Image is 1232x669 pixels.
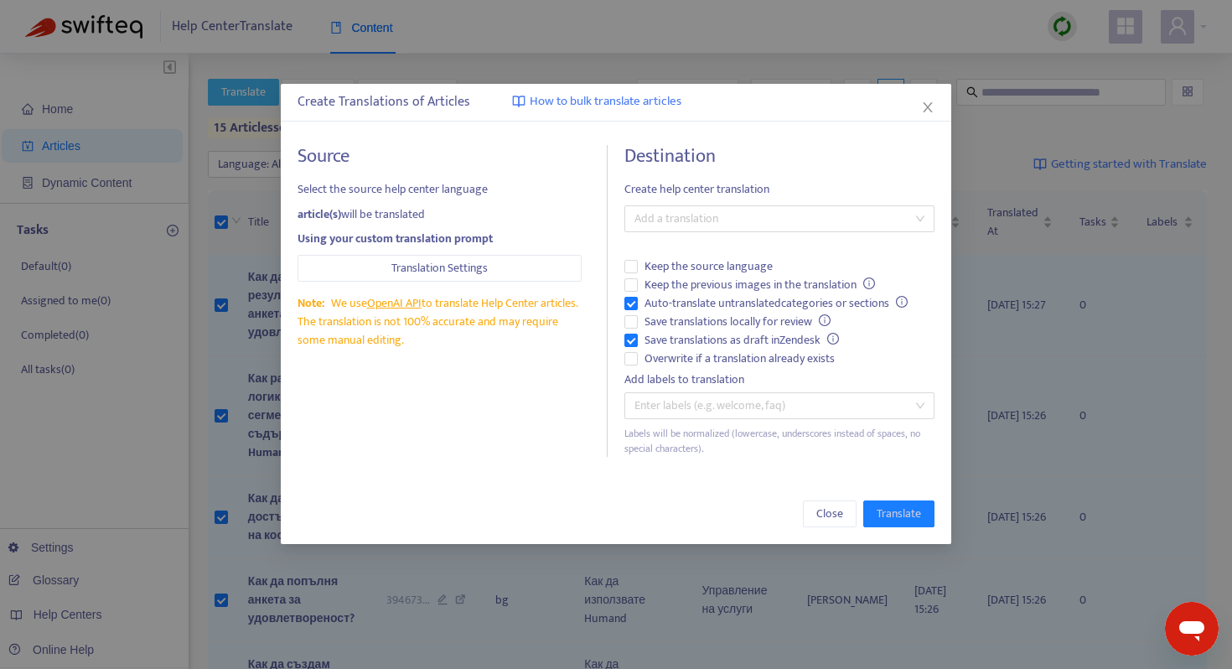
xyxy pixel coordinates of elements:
span: info-circle [827,333,839,345]
span: info-circle [863,277,875,289]
span: Note: [298,293,324,313]
span: Keep the source language [638,257,779,276]
h4: Source [298,145,582,168]
span: Overwrite if a translation already exists [638,350,841,368]
h4: Destination [624,145,934,168]
div: Using your custom translation prompt [298,230,582,248]
span: info-circle [896,296,908,308]
span: info-circle [819,314,831,326]
span: Save translations as draft in Zendesk [638,331,846,350]
span: Auto-translate untranslated categories or sections [638,294,914,313]
span: Keep the previous images in the translation [638,276,882,294]
span: Save translations locally for review [638,313,837,331]
strong: article(s) [298,205,341,224]
span: Create help center translation [624,180,934,199]
span: Translation Settings [391,259,488,277]
span: close [921,101,934,114]
div: will be translated [298,205,582,224]
span: Close [816,505,843,523]
button: Translate [863,500,934,527]
div: Create Translations of Articles [298,92,934,112]
iframe: Botón para iniciar la ventana de mensajería [1165,602,1219,656]
span: How to bulk translate articles [530,92,681,111]
div: Labels will be normalized (lowercase, underscores instead of spaces, no special characters). [624,426,934,458]
a: How to bulk translate articles [512,92,681,111]
button: Translation Settings [298,255,582,282]
span: Select the source help center language [298,180,582,199]
img: image-link [512,95,525,108]
button: Close [919,98,937,117]
div: Add labels to translation [624,371,934,389]
button: Close [803,500,857,527]
a: OpenAI API [367,293,422,313]
div: We use to translate Help Center articles. The translation is not 100% accurate and may require so... [298,294,582,350]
